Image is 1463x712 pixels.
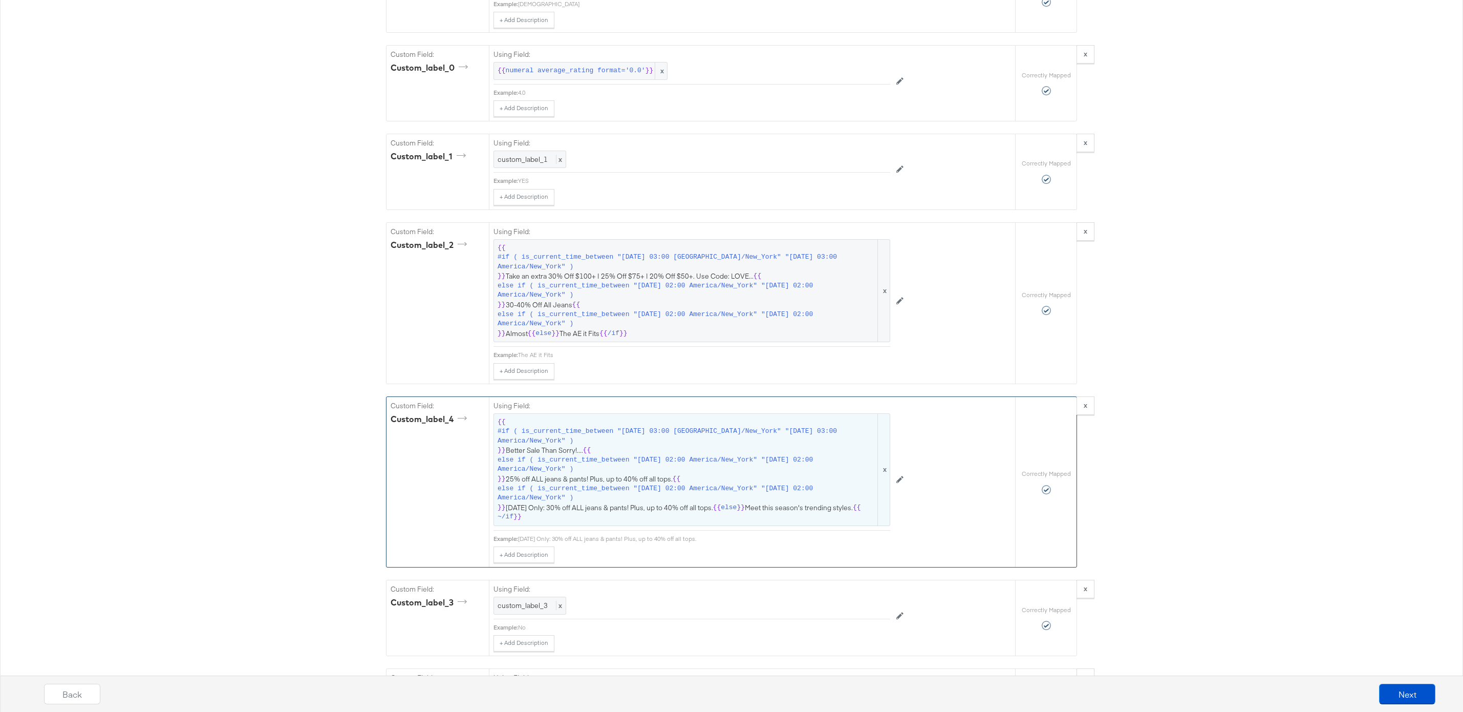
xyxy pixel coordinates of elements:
strong: x [1084,138,1087,147]
label: Using Field: [493,401,890,411]
span: custom_label_3 [498,601,548,610]
span: Better Sale Than Sorry!.... 25% off ALL jeans & pants! Plus, up to 40% off all tops. [DATE] Only:... [498,417,886,522]
span: }} [513,512,522,522]
button: + Add Description [493,12,554,28]
span: }} [498,474,506,484]
span: }} [737,503,745,513]
div: Example: [493,89,518,97]
span: {{ [583,446,591,455]
span: else [535,329,551,339]
div: No [518,623,890,632]
span: {{ [853,503,861,513]
span: {{ [754,271,762,281]
label: Custom Field: [391,584,485,594]
button: x [1077,396,1094,415]
span: Take an extra 30% Off $100+ | 25% Off $75+ | 20% Off $50+. Use Code: LOVE... 30-40% Off All Jeans... [498,243,886,339]
label: Custom Field: [391,138,485,148]
span: }} [619,329,628,339]
button: + Add Description [493,547,554,563]
span: {{ [498,417,506,427]
span: }} [498,446,506,455]
strong: x [1084,401,1087,410]
button: + Add Description [493,100,554,117]
span: {{ [572,300,580,310]
div: Example: [493,535,518,543]
span: }} [551,329,560,339]
div: Example: [493,623,518,632]
span: {{ [528,329,536,339]
span: numeral average_rating format='0.0' [506,66,646,76]
label: Correctly Mapped [1022,606,1071,614]
strong: x [1084,584,1087,593]
div: custom_label_2 [391,239,470,251]
label: Correctly Mapped [1022,470,1071,478]
label: Custom Field: [391,50,485,59]
span: x [877,414,890,526]
div: Example: [493,177,518,185]
label: Correctly Mapped [1022,291,1071,299]
span: {{ [673,474,681,484]
div: YES [518,177,890,185]
span: }} [646,66,654,76]
span: else if ( is_current_time_between "[DATE] 02:00 America/New_York" "[DATE] 02:00 America/New_York" ) [498,281,876,300]
span: x [655,62,667,79]
button: Back [44,684,100,704]
span: x [877,240,890,342]
label: Using Field: [493,584,890,594]
div: custom_label_3 [391,597,470,609]
div: Example: [493,351,518,359]
span: {{ [713,503,721,513]
label: Correctly Mapped [1022,71,1071,79]
button: Next [1379,684,1435,704]
span: {{ [498,66,506,76]
label: Using Field: [493,138,890,148]
label: Custom Field: [391,401,485,411]
span: x [556,601,562,610]
label: Custom Field: [391,227,485,237]
div: custom_label_0 [391,62,471,74]
span: #if ( is_current_time_between "[DATE] 03:00 [GEOGRAPHIC_DATA]/New_York" "[DATE] 03:00 America/New... [498,427,876,446]
span: /if [608,329,619,339]
span: }} [498,329,506,339]
button: x [1077,222,1094,241]
span: custom_label_1 [498,155,548,164]
strong: x [1084,226,1087,236]
button: x [1077,45,1094,64]
button: x [1077,580,1094,598]
div: [DATE] Only: 30% off ALL jeans & pants! Plus, up to 40% off all tops. [518,535,890,543]
span: else [721,503,737,513]
div: The AE it Fits [518,351,890,359]
span: {{ [498,243,506,253]
button: + Add Description [493,635,554,652]
button: + Add Description [493,189,554,205]
label: Using Field: [493,227,890,237]
span: else if ( is_current_time_between "[DATE] 02:00 America/New_York" "[DATE] 02:00 America/New_York" ) [498,484,876,503]
span: }} [498,503,506,513]
span: else if ( is_current_time_between "[DATE] 02:00 America/New_York" "[DATE] 02:00 America/New_York" ) [498,310,876,329]
label: Correctly Mapped [1022,159,1071,167]
div: 4.0 [518,89,890,97]
label: Using Field: [493,50,890,59]
strong: x [1084,49,1087,58]
span: ~/if [498,512,513,522]
button: x [1077,134,1094,152]
span: x [556,155,562,164]
span: #if ( is_current_time_between "[DATE] 03:00 [GEOGRAPHIC_DATA]/New_York" "[DATE] 03:00 America/New... [498,253,876,271]
span: else if ( is_current_time_between "[DATE] 02:00 America/New_York" "[DATE] 02:00 America/New_York" ) [498,455,876,474]
div: custom_label_1 [391,151,469,162]
div: custom_label_4 [391,413,470,425]
span: {{ [599,329,608,339]
span: }} [498,300,506,310]
span: }} [498,271,506,281]
button: + Add Description [493,363,554,380]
